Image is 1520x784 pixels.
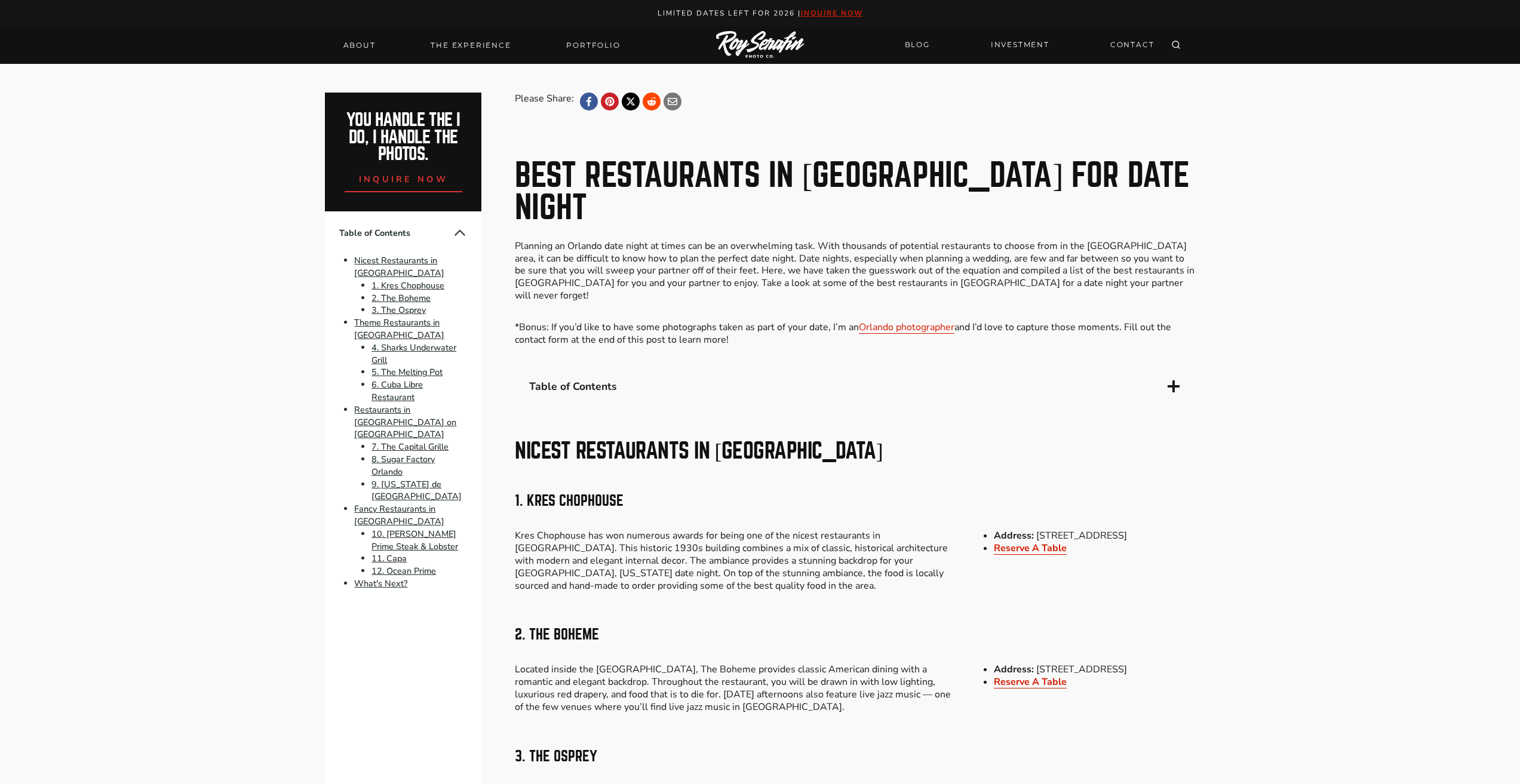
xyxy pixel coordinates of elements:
a: 10. [PERSON_NAME] Prime Steak & Lobster [371,528,458,552]
a: Orlando photographer [859,321,954,334]
a: Pinterest [601,93,619,110]
a: 1. Kres Chophouse [371,279,444,291]
a: X [622,93,640,110]
nav: Primary Navigation [336,37,628,54]
a: Restaurants in [GEOGRAPHIC_DATA] on [GEOGRAPHIC_DATA] [354,404,456,441]
a: Portfolio [559,37,627,54]
a: Fancy Restaurants in [GEOGRAPHIC_DATA] [354,503,444,527]
nav: Secondary Navigation [898,35,1162,56]
a: Email [664,93,681,110]
a: Reserve A Table [994,688,1067,701]
div: Please Share: [515,93,574,110]
li: [STREET_ADDRESS] [994,676,1195,688]
button: View Search Form [1168,37,1184,54]
h1: Best Restaurants in [GEOGRAPHIC_DATA] for Date Night [515,159,1194,224]
a: 2. The Boheme [371,292,431,304]
a: 12. Ocean Prime [371,565,436,577]
h3: 2. The Boheme [515,640,1194,654]
a: Reddit [643,93,661,110]
h2: You handle the i do, I handle the photos. [338,112,469,163]
a: Facebook [580,93,598,110]
span: Table of Contents [529,380,1166,393]
nav: Table of Contents [515,365,1194,408]
h3: 1. Kres Chophouse [515,506,1194,521]
a: 4. Sharks Underwater Grill [371,342,456,366]
a: BLOG [898,35,937,56]
a: 3. The Osprey [371,304,426,316]
a: INVESTMENT [984,35,1057,56]
a: THE EXPERIENCE [423,37,518,54]
a: CONTACT [1103,35,1162,56]
a: Nicest Restaurants in [GEOGRAPHIC_DATA] [354,254,444,279]
h2: Nicest Restaurants in [GEOGRAPHIC_DATA] [515,440,1194,462]
a: About [336,37,383,54]
p: Limited Dates LEft for 2026 | [13,7,1507,20]
strong: Address: [994,675,1034,688]
p: Planning an Orlando date night at times can be an overwhelming task. With thousands of potential ... [515,240,1194,302]
p: Kres Chophouse has won numerous awards for being one of the nicest restaurants in [GEOGRAPHIC_DAT... [515,542,956,604]
strong: Address: [994,542,1034,555]
img: Best Restaurants in Orlando for Date Night 1 [785,472,925,485]
a: What's Next? [354,577,407,589]
a: Theme Restaurants in [GEOGRAPHIC_DATA] [354,316,444,341]
button: Expand Table of Contents [1166,379,1181,393]
span: inquire now [359,173,449,185]
a: Reserve A Table [994,554,1067,567]
h3: 3. The Osprey [515,761,1194,776]
a: 8. Sugar Factory Orlando [371,453,435,478]
span: Table of Contents [339,227,453,239]
a: inquire now [345,163,463,192]
a: 5. The Melting Pot [371,366,443,378]
a: inquire now [801,8,863,18]
nav: Table of Contents [325,211,481,604]
li: [STREET_ADDRESS] [994,542,1195,555]
a: 6. Cuba Libre Restaurant [371,379,423,403]
button: Collapse Table of Contents [453,226,467,240]
img: Logo of Roy Serafin Photo Co., featuring stylized text in white on a light background, representi... [716,31,804,59]
a: 9. [US_STATE] de [GEOGRAPHIC_DATA] [371,478,462,503]
p: Located inside the [GEOGRAPHIC_DATA], The Boheme provides classic American dining with a romantic... [515,676,956,725]
a: 7. The Capital Grille [371,441,449,453]
a: 11. Capa [371,552,407,564]
p: *Bonus: If you’d like to have some photographs taken as part of your date, I’m an and I’d love to... [515,321,1194,346]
